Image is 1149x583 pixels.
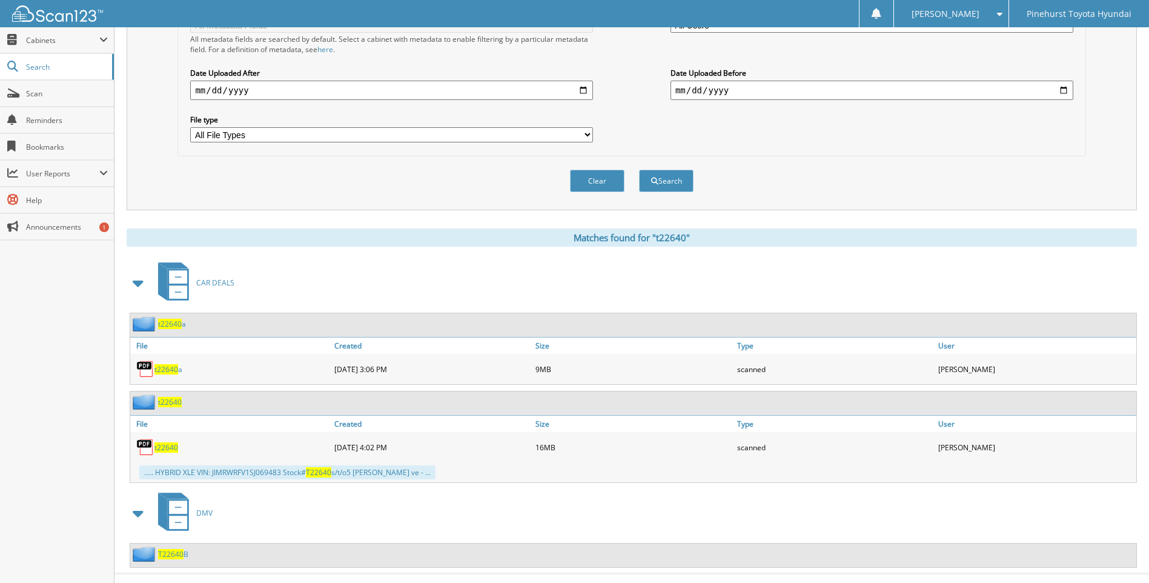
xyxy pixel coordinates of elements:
[158,319,182,329] span: t22640
[1088,525,1149,583] iframe: Chat Widget
[331,357,532,381] div: [DATE] 3:06 PM
[26,115,108,125] span: Reminders
[935,416,1136,432] a: User
[1027,10,1131,18] span: Pinehurst Toyota Hyundai
[935,357,1136,381] div: [PERSON_NAME]
[158,549,184,559] span: T22640
[130,338,331,354] a: File
[190,115,593,125] label: File type
[935,338,1136,354] a: User
[196,508,213,518] span: DMV
[306,467,331,478] span: T22640
[532,338,733,354] a: Size
[331,435,532,459] div: [DATE] 4:02 PM
[190,81,593,100] input: start
[158,319,186,329] a: t22640a
[639,170,694,192] button: Search
[331,338,532,354] a: Created
[734,435,935,459] div: scanned
[12,5,103,22] img: scan123-logo-white.svg
[671,81,1073,100] input: end
[154,442,178,453] a: t22640
[26,88,108,99] span: Scan
[133,547,158,562] img: folder2.png
[912,10,979,18] span: [PERSON_NAME]
[133,316,158,331] img: folder2.png
[130,416,331,432] a: File
[127,228,1137,247] div: Matches found for "t22640"
[190,68,593,78] label: Date Uploaded After
[935,435,1136,459] div: [PERSON_NAME]
[26,35,99,45] span: Cabinets
[136,438,154,456] img: PDF.png
[26,62,106,72] span: Search
[151,489,213,537] a: DMV
[154,364,178,375] span: t22640
[196,278,234,288] span: CAR DEALS
[158,397,182,407] a: t22640
[671,68,1073,78] label: Date Uploaded Before
[734,338,935,354] a: Type
[158,549,188,559] a: T22640B
[532,416,733,432] a: Size
[99,222,109,232] div: 1
[532,357,733,381] div: 9MB
[331,416,532,432] a: Created
[154,364,182,375] a: t22640a
[532,435,733,459] div: 16MB
[190,34,593,55] div: All metadata fields are searched by default. Select a cabinet with metadata to enable filtering b...
[133,395,158,410] img: folder2.png
[136,360,154,378] img: PDF.png
[26,168,99,179] span: User Reports
[734,357,935,381] div: scanned
[26,142,108,152] span: Bookmarks
[139,465,435,479] div: ..... HYBRID XLE VIN: JIMRWRFV1SJ069483 Stock# s/t/o5 [PERSON_NAME] ve - ...
[734,416,935,432] a: Type
[26,195,108,205] span: Help
[317,44,333,55] a: here
[570,170,624,192] button: Clear
[151,259,234,307] a: CAR DEALS
[26,222,108,232] span: Announcements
